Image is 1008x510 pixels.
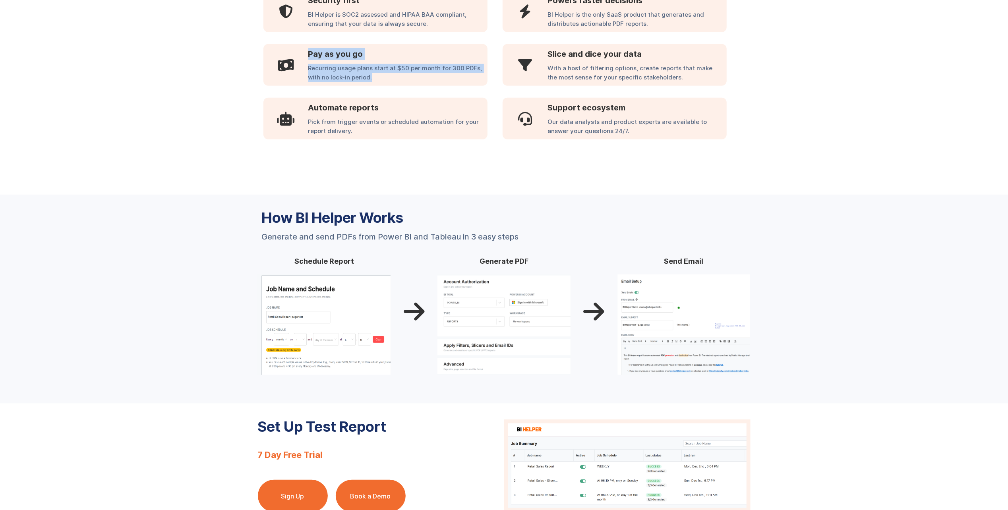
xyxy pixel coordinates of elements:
div:  [503,44,548,86]
h3: Pay as you go [308,48,488,60]
h3: Set Up Test Report [258,419,504,451]
div: BI Helper is SOC2 assessed and HIPAA BAA compliant, ensuring that your data is always secure. [308,10,488,32]
h3: Support ecosystem [548,102,727,114]
div: Pick from trigger events or scheduled automation for your report delivery. [308,118,488,139]
p:  [404,308,425,316]
h3: Slice and dice your data [548,48,727,60]
p:  [583,308,604,316]
div: Our data analysts and product experts are available to answer your questions 24/7. [548,118,727,139]
div:  [263,98,308,139]
div: Recurring usage plans start at $50 per month for 300 PDFs, with no lock-in period. [308,64,488,86]
div:  [263,44,308,86]
h4: Schedule Report [258,257,391,266]
h4: Generate PDF [437,257,571,266]
div: 7 Day Free Trial [258,451,504,480]
h3: Automate reports [308,102,488,114]
div: With a host of filtering options, create reports that make the most sense for your specific stake... [548,64,727,86]
h4: Send Email [617,257,751,266]
div: Generate and send PDFs from Power BI and Tableau in 3 easy steps [262,233,519,241]
h3: How BI Helper Works [262,211,747,225]
div:  [503,98,548,139]
div: BI Helper is the only SaaS product that generates and distributes actionable PDF reports. [548,10,727,32]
